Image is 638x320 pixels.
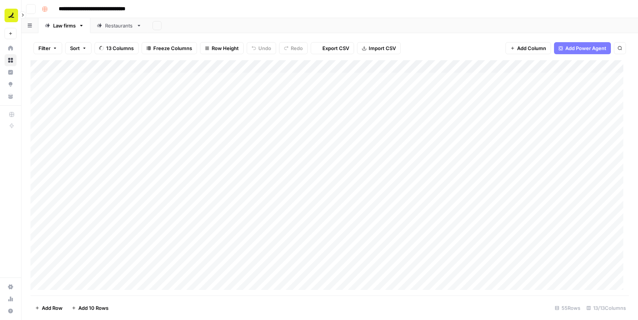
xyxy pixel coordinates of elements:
button: Help + Support [5,305,17,317]
button: Sort [65,42,92,54]
div: 55 Rows [552,302,583,314]
button: Add Row [31,302,67,314]
button: Add Power Agent [554,42,611,54]
span: Add Row [42,304,63,312]
a: Browse [5,54,17,66]
a: Insights [5,66,17,78]
button: Import CSV [357,42,401,54]
a: Home [5,42,17,54]
button: Freeze Columns [142,42,197,54]
span: Add Column [517,44,546,52]
a: Law firms [38,18,90,33]
span: Undo [258,44,271,52]
span: Redo [291,44,303,52]
span: Sort [70,44,80,52]
span: Export CSV [322,44,349,52]
button: Row Height [200,42,244,54]
a: Settings [5,281,17,293]
button: Add Column [505,42,551,54]
button: Workspace: Ramp [5,6,17,25]
a: Your Data [5,90,17,102]
button: Add 10 Rows [67,302,113,314]
button: Redo [279,42,308,54]
span: 13 Columns [106,44,134,52]
span: Add 10 Rows [78,304,108,312]
a: Restaurants [90,18,148,33]
span: Filter [38,44,50,52]
span: Freeze Columns [153,44,192,52]
div: Law firms [53,22,76,29]
button: Export CSV [311,42,354,54]
span: Row Height [212,44,239,52]
button: Filter [34,42,62,54]
a: Usage [5,293,17,305]
a: Opportunities [5,78,17,90]
span: Add Power Agent [565,44,606,52]
img: Ramp Logo [5,9,18,22]
button: 13 Columns [95,42,139,54]
div: Restaurants [105,22,133,29]
span: Import CSV [369,44,396,52]
button: Undo [247,42,276,54]
div: 13/13 Columns [583,302,629,314]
